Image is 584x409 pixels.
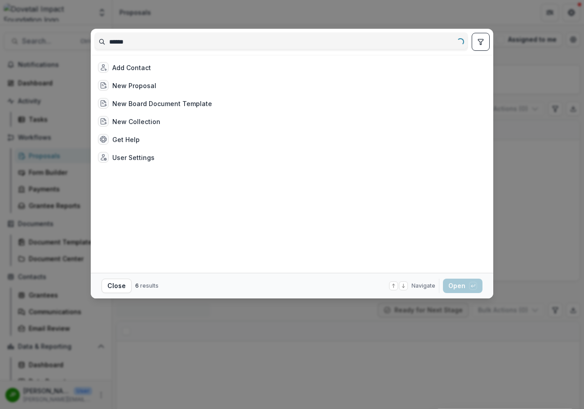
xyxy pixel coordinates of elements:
[112,63,151,72] div: Add Contact
[102,279,132,293] button: Close
[472,33,490,51] button: toggle filters
[411,282,435,290] span: Navigate
[443,279,482,293] button: Open
[112,81,156,90] div: New Proposal
[112,135,140,144] div: Get Help
[112,117,160,126] div: New Collection
[112,99,212,108] div: New Board Document Template
[112,153,155,162] div: User Settings
[140,282,159,289] span: results
[135,282,139,289] span: 6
